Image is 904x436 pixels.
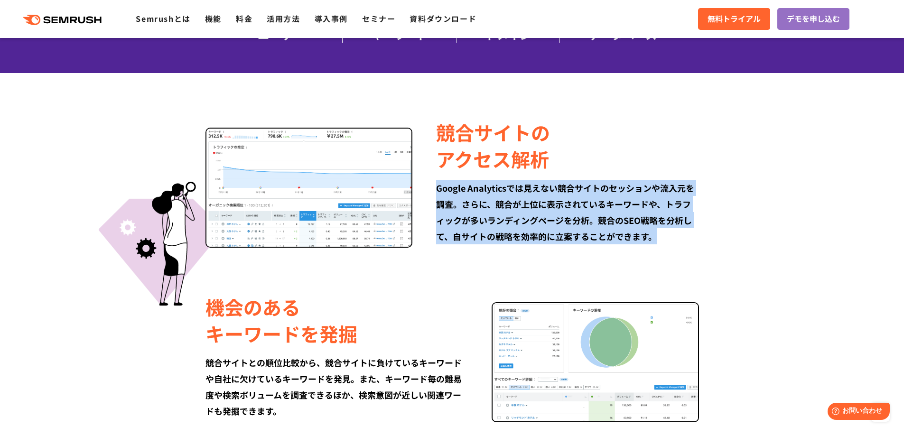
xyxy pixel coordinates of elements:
[236,13,252,24] a: 料金
[315,13,348,24] a: 導入事例
[708,13,761,25] span: 無料トライアル
[698,8,770,30] a: 無料トライアル
[787,13,840,25] span: デモを申し込む
[362,13,395,24] a: セミナー
[136,13,190,24] a: Semrushとは
[820,399,894,426] iframe: Help widget launcher
[436,119,699,172] div: 競合サイトの アクセス解析
[436,180,699,244] div: Google Analyticsでは見えない競合サイトのセッションや流入元を調査。さらに、競合が上位に表示されているキーワードや、トラフィックが多いランディングページを分析。競合のSEO戦略を分...
[267,13,300,24] a: 活用方法
[205,294,468,347] div: 機会のある キーワードを発掘
[205,13,222,24] a: 機能
[777,8,849,30] a: デモを申し込む
[205,354,468,419] div: 競合サイトとの順位比較から、競合サイトに負けているキーワードや自社に欠けているキーワードを発見。また、キーワード毎の難易度や検索ボリュームを調査できるほか、検索意図が近しい関連ワードも発掘できます。
[410,13,476,24] a: 資料ダウンロード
